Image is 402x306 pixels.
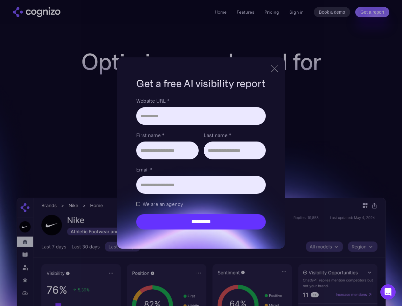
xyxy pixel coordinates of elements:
[136,76,265,91] h1: Get a free AI visibility report
[136,97,265,229] form: Brand Report Form
[204,131,266,139] label: Last name *
[143,200,183,208] span: We are an agency
[136,97,265,105] label: Website URL *
[136,166,265,173] label: Email *
[380,284,396,300] div: Open Intercom Messenger
[136,131,198,139] label: First name *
